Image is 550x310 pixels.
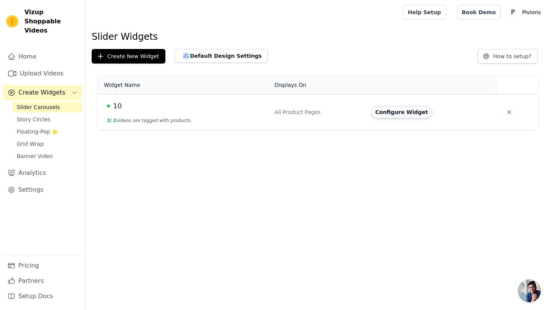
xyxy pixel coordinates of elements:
a: Banner Video [12,151,82,162]
span: Create Widgets [18,88,65,97]
div: Aprire la chat [518,279,541,302]
a: How to setup? [477,54,538,62]
button: Delete widget [502,105,516,119]
span: Banner Video [17,152,53,160]
text: P [511,8,515,16]
button: Create Widgets [3,85,82,100]
span: 2 [113,118,116,123]
a: Book Demo [457,5,501,20]
a: Partners [3,273,82,289]
button: 2/ 2videos are tagged with products. [107,117,192,124]
button: Create New Widget [92,49,165,64]
a: Help Setup [403,5,446,20]
h1: Slider Widgets [92,31,544,43]
a: Pricing [3,258,82,273]
a: Slider Carousels [12,102,82,113]
span: Slider Carousels [17,103,60,111]
th: Widget Name [98,76,270,95]
a: Grid Wrap [12,139,82,149]
span: Live Published [107,104,110,108]
a: Story Circles [12,114,82,125]
button: P Pivions [507,5,544,19]
button: Configure Widget [371,106,433,118]
span: Story Circles [17,116,50,123]
img: Vizup [6,15,18,28]
button: How to setup? [477,49,538,64]
a: Upload Videos [3,66,82,81]
button: Default Design Settings [175,49,268,63]
a: Settings [3,182,82,197]
a: Floating-Pop ⭐ [12,126,82,137]
span: Vizup Shoppable Videos [24,8,79,35]
span: Floating-Pop ⭐ [17,128,58,135]
a: Setup Docs [3,289,82,304]
p: Pivions [519,5,544,19]
span: Grid Wrap [17,140,44,148]
span: 10 [113,101,122,111]
a: Home [3,49,82,64]
span: 2 / [107,118,112,123]
a: Analytics [3,165,82,181]
div: All Product Pages [275,108,362,116]
th: Displays On [270,76,366,95]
